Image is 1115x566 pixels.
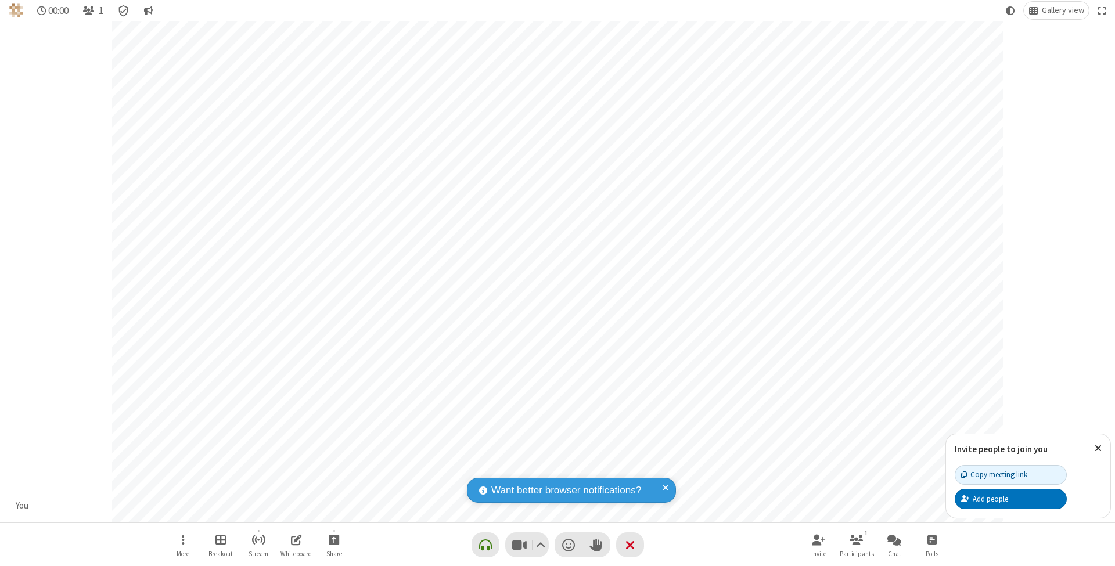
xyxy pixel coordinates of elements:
div: Timer [33,2,74,19]
button: Open menu [166,528,200,561]
button: Manage Breakout Rooms [203,528,238,561]
button: Raise hand [582,532,610,557]
span: Participants [840,550,874,557]
button: Send a reaction [555,532,582,557]
span: 1 [99,5,103,16]
button: Video setting [533,532,548,557]
div: Meeting details Encryption enabled [113,2,135,19]
button: Copy meeting link [955,465,1067,485]
div: You [12,499,33,513]
button: Open shared whiteboard [279,528,314,561]
button: Stop video (⌘+Shift+V) [505,532,549,557]
span: Gallery view [1042,6,1084,15]
button: Open participant list [839,528,874,561]
button: Conversation [139,2,157,19]
button: Close popover [1086,434,1110,463]
span: Chat [888,550,901,557]
button: Start streaming [241,528,276,561]
button: Invite participants (⌘+Shift+I) [801,528,836,561]
button: Start sharing [316,528,351,561]
button: Open participant list [78,2,108,19]
button: Fullscreen [1094,2,1111,19]
button: End or leave meeting [616,532,644,557]
button: Open chat [877,528,912,561]
button: Add people [955,489,1067,509]
span: Stream [249,550,268,557]
span: Share [326,550,342,557]
label: Invite people to join you [955,444,1048,455]
span: Breakout [208,550,233,557]
button: Open poll [915,528,949,561]
button: Connect your audio [472,532,499,557]
span: Want better browser notifications? [491,483,641,498]
button: Using system theme [1001,2,1020,19]
span: More [177,550,189,557]
img: QA Selenium DO NOT DELETE OR CHANGE [9,3,23,17]
span: Invite [811,550,826,557]
span: Polls [926,550,938,557]
span: 00:00 [48,5,69,16]
div: 1 [861,528,871,538]
span: Whiteboard [280,550,312,557]
button: Change layout [1024,2,1089,19]
div: Copy meeting link [961,469,1027,480]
